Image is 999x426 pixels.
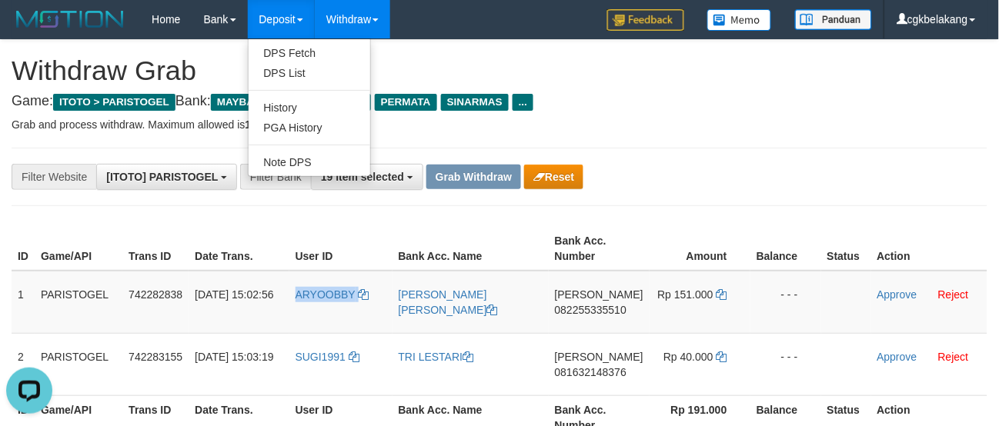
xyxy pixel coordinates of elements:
[750,227,821,271] th: Balance
[12,94,987,109] h4: Game: Bank:
[249,118,370,138] a: PGA History
[106,171,218,183] span: [ITOTO] PARISTOGEL
[607,9,684,31] img: Feedback.jpg
[717,351,727,363] a: Copy 40000 to clipboard
[441,94,509,111] span: SINARMAS
[245,118,257,131] strong: 10
[53,94,175,111] span: ITOTO > PARISTOGEL
[321,171,404,183] span: 19 item selected
[249,98,370,118] a: History
[6,6,52,52] button: Open LiveChat chat widget
[211,94,276,111] span: MAYBANK
[296,288,356,301] span: ARYOOBBY
[555,366,626,378] span: Copy 081632148376 to clipboard
[12,8,129,31] img: MOTION_logo.png
[549,227,650,271] th: Bank Acc. Number
[375,94,437,111] span: PERMATA
[938,351,969,363] a: Reject
[750,271,821,334] td: - - -
[524,165,583,189] button: Reset
[296,351,346,363] span: SUGI1991
[129,288,182,301] span: 742282838
[555,351,643,363] span: [PERSON_NAME]
[12,333,35,395] td: 2
[795,9,872,30] img: panduan.png
[12,117,987,132] p: Grab and process withdraw. Maximum allowed is transactions.
[399,351,474,363] a: TRI LESTARI
[35,271,122,334] td: PARISTOGEL
[555,288,643,301] span: [PERSON_NAME]
[240,164,311,190] div: Filter Bank
[35,227,122,271] th: Game/API
[717,288,727,301] a: Copy 151000 to clipboard
[296,351,359,363] a: SUGI1991
[249,63,370,83] a: DPS List
[650,227,750,271] th: Amount
[12,271,35,334] td: 1
[122,227,189,271] th: Trans ID
[12,55,987,86] h1: Withdraw Grab
[877,288,917,301] a: Approve
[195,288,273,301] span: [DATE] 15:02:56
[189,227,289,271] th: Date Trans.
[821,227,871,271] th: Status
[195,351,273,363] span: [DATE] 15:03:19
[393,227,549,271] th: Bank Acc. Name
[296,288,369,301] a: ARYOOBBY
[399,288,498,316] a: [PERSON_NAME] [PERSON_NAME]
[12,227,35,271] th: ID
[663,351,713,363] span: Rp 40.000
[289,227,393,271] th: User ID
[938,288,969,301] a: Reject
[750,333,821,395] td: - - -
[658,288,713,301] span: Rp 151.000
[249,43,370,63] a: DPS Fetch
[35,333,122,395] td: PARISTOGEL
[871,227,987,271] th: Action
[513,94,533,111] span: ...
[12,164,96,190] div: Filter Website
[426,165,521,189] button: Grab Withdraw
[249,152,370,172] a: Note DPS
[877,351,917,363] a: Approve
[129,351,182,363] span: 742283155
[96,164,237,190] button: [ITOTO] PARISTOGEL
[555,304,626,316] span: Copy 082255335510 to clipboard
[707,9,772,31] img: Button%20Memo.svg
